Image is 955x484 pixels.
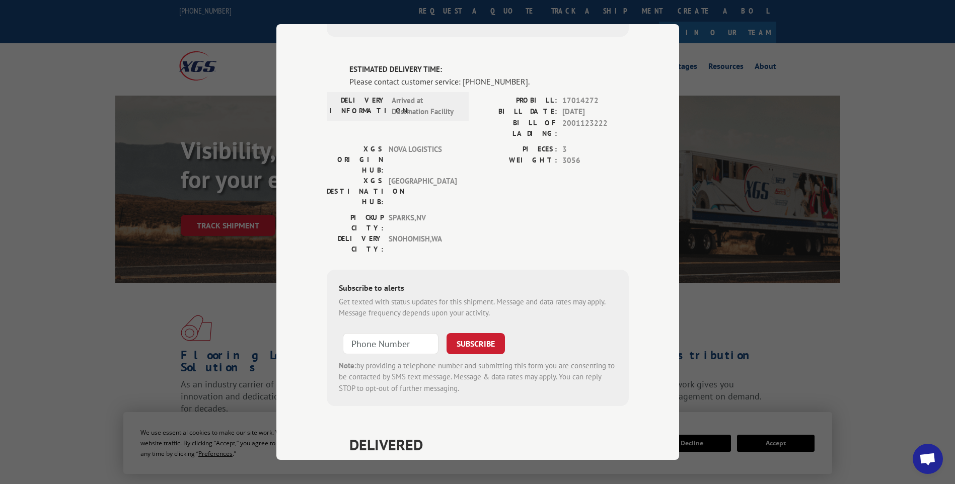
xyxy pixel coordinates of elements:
[343,333,438,354] input: Phone Number
[389,233,457,255] span: SNOHOMISH , WA
[339,361,356,370] strong: Note:
[339,282,617,296] div: Subscribe to alerts
[562,155,629,167] span: 3056
[339,360,617,394] div: by providing a telephone number and submitting this form you are consenting to be contacted by SM...
[478,95,557,107] label: PROBILL:
[349,75,629,88] div: Please contact customer service: [PHONE_NUMBER].
[327,212,384,233] label: PICKUP CITY:
[327,144,384,176] label: XGS ORIGIN HUB:
[349,433,629,456] span: DELIVERED
[478,144,557,155] label: PIECES:
[327,233,384,255] label: DELIVERY CITY:
[913,444,943,474] div: Open chat
[478,106,557,118] label: BILL DATE:
[349,64,629,75] label: ESTIMATED DELIVERY TIME:
[562,95,629,107] span: 17014272
[327,176,384,207] label: XGS DESTINATION HUB:
[562,144,629,155] span: 3
[339,296,617,319] div: Get texted with status updates for this shipment. Message and data rates may apply. Message frequ...
[562,118,629,139] span: 2001123222
[447,333,505,354] button: SUBSCRIBE
[389,176,457,207] span: [GEOGRAPHIC_DATA]
[562,106,629,118] span: [DATE]
[392,95,460,118] span: Arrived at Destination Facility
[389,144,457,176] span: NOVA LOGISTICS
[478,118,557,139] label: BILL OF LADING:
[330,95,387,118] label: DELIVERY INFORMATION:
[389,212,457,233] span: SPARKS , NV
[478,155,557,167] label: WEIGHT:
